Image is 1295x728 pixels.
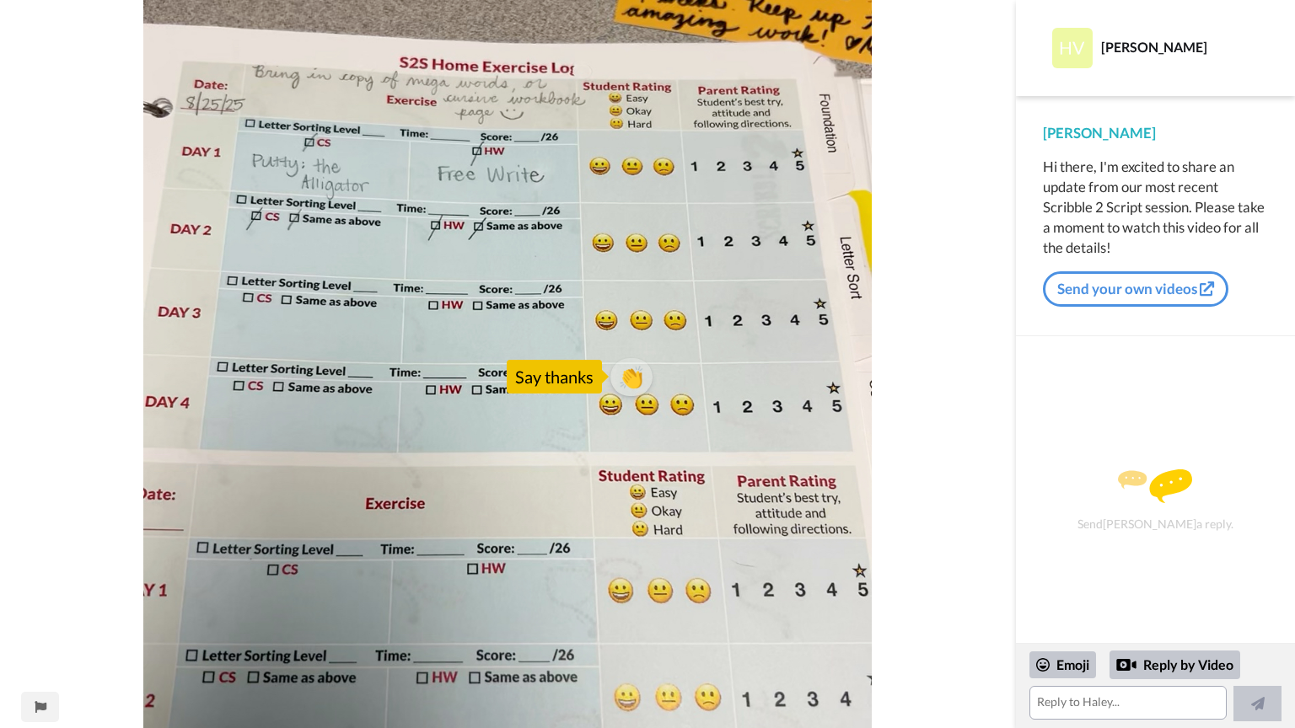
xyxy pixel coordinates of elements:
[507,360,602,393] div: Say thanks
[1101,39,1267,55] div: [PERSON_NAME]
[1116,655,1136,675] div: Reply by Video
[1118,469,1192,503] img: message.svg
[1029,651,1096,678] div: Emoji
[1043,271,1228,307] a: Send your own videos
[1052,28,1093,68] img: Profile Image
[610,363,653,390] span: 👏
[610,358,653,396] button: 👏
[1039,366,1272,634] div: Send [PERSON_NAME] a reply.
[1110,650,1240,679] div: Reply by Video
[1043,123,1268,143] div: [PERSON_NAME]
[1043,157,1268,258] div: Hi there, I'm excited to share an update from our most recent Scribble 2 Script session. Please t...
